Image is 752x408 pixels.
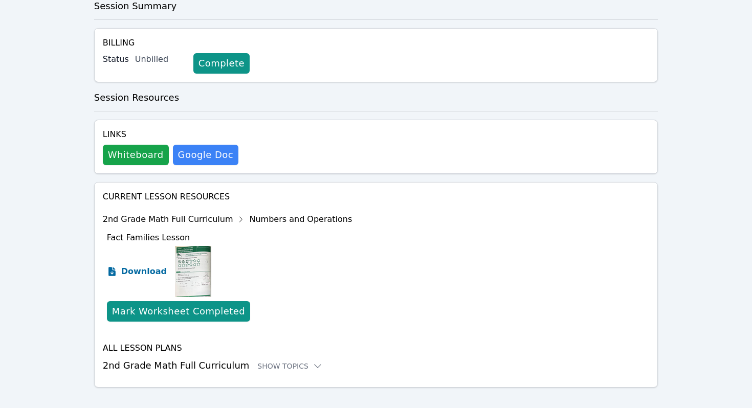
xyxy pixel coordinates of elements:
span: Fact Families Lesson [107,233,190,242]
button: Mark Worksheet Completed [107,301,250,322]
a: Download [107,246,167,297]
h3: Session Resources [94,90,658,105]
a: Complete [193,53,250,74]
button: Whiteboard [103,145,169,165]
button: Show Topics [257,361,323,371]
div: 2nd Grade Math Full Curriculum Numbers and Operations [103,211,352,228]
h4: Billing [103,37,650,49]
div: Unbilled [135,53,185,65]
label: Status [103,53,129,65]
h4: Links [103,128,238,141]
span: Download [121,265,167,278]
h3: 2nd Grade Math Full Curriculum [103,358,650,373]
h4: All Lesson Plans [103,342,650,354]
a: Google Doc [173,145,238,165]
div: Mark Worksheet Completed [112,304,245,319]
img: Fact Families Lesson [175,246,211,297]
h4: Current Lesson Resources [103,191,650,203]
